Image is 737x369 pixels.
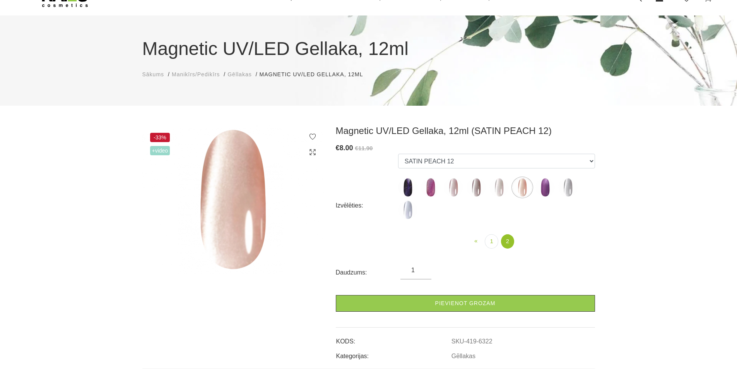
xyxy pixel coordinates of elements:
[398,178,417,197] img: ...
[227,70,251,79] a: Gēllakas
[558,178,578,197] img: ...
[336,331,451,346] td: KODS:
[489,178,509,197] img: ...
[150,133,170,142] span: -33%
[398,234,595,249] nav: product-offer-list
[485,234,498,249] a: 1
[336,346,451,361] td: Kategorijas:
[150,146,170,155] span: +Video
[451,338,492,345] a: SKU-419-6322
[172,70,220,79] a: Manikīrs/Pedikīrs
[142,70,164,79] a: Sākums
[340,144,353,152] span: 8.00
[336,199,398,212] div: Izvēlēties:
[470,234,482,248] a: Previous
[336,295,595,312] a: Pievienot grozam
[172,71,220,77] span: Manikīrs/Pedikīrs
[336,125,595,137] h3: Magnetic UV/LED Gellaka, 12ml (SATIN PEACH 12)
[142,35,595,63] h1: Magnetic UV/LED Gellaka, 12ml
[142,71,164,77] span: Sākums
[355,145,373,151] s: €11.90
[501,234,514,249] a: 2
[513,178,532,197] img: ...
[260,70,371,79] li: Magnetic UV/LED Gellaka, 12ml
[451,353,475,360] a: Gēllakas
[474,237,477,244] span: «
[444,178,463,197] img: ...
[421,178,440,197] img: ...
[398,200,417,220] img: ...
[535,178,555,197] img: ...
[336,266,401,279] div: Daudzums:
[227,71,251,77] span: Gēllakas
[467,178,486,197] img: ...
[142,125,324,274] img: Magnetic UV/LED Gellaka, 12ml
[336,144,340,152] span: €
